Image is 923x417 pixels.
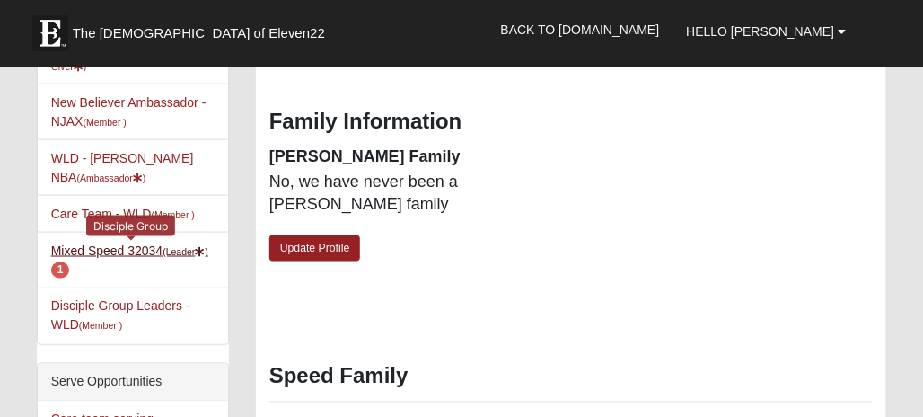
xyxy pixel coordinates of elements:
span: The [DEMOGRAPHIC_DATA] of Eleven22 [73,24,325,42]
dd: No, we have never been a [PERSON_NAME] family [269,171,558,217]
span: number of pending members [51,262,70,279]
a: The [DEMOGRAPHIC_DATA] of Eleven22 [23,6,382,51]
img: Eleven22 logo [32,15,68,51]
small: (Member ) [84,117,127,128]
a: Update Profile [269,235,361,262]
a: Back to [DOMAIN_NAME] [488,7,673,52]
small: (Leader ) [163,246,208,257]
a: Disciple Group Leaders - WLD(Member ) [51,299,190,333]
h3: Speed Family [269,364,873,390]
small: (Member ) [151,209,194,220]
small: (Member ) [79,321,122,332]
dt: [PERSON_NAME] Family [269,146,558,169]
div: Disciple Group [86,216,175,236]
span: Hello [PERSON_NAME] [686,24,834,39]
a: Hello [PERSON_NAME] [672,9,859,54]
a: WLD - [PERSON_NAME] NBA(Ambassador) [51,151,194,184]
small: (Ambassador ) [77,173,146,183]
div: Serve Opportunities [38,364,228,402]
a: Mixed Speed 32034(Leader) 1 [51,244,208,277]
a: Care Team - WLD(Member ) [51,207,195,221]
a: New Believer Ambassador - NJAX(Member ) [51,95,207,129]
h3: Family Information [269,109,873,135]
